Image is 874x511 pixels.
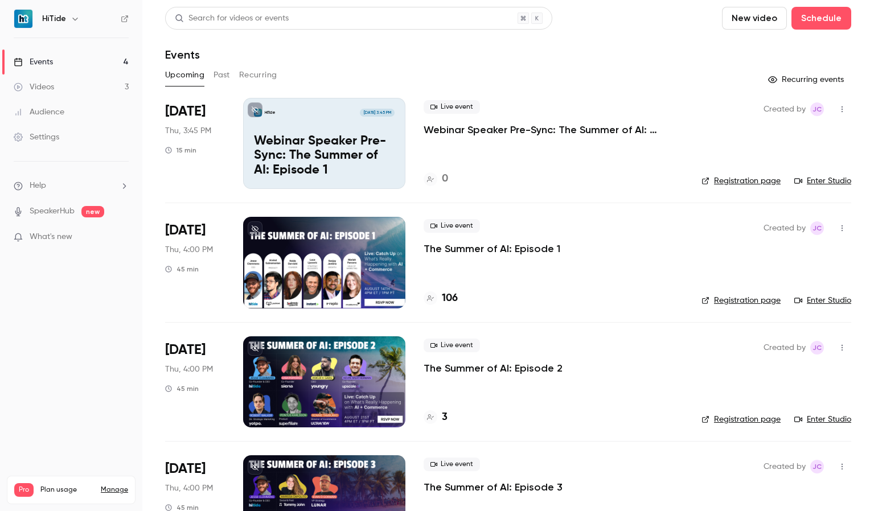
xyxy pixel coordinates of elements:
span: JC [813,341,822,355]
button: Upcoming [165,66,204,84]
span: Live event [424,339,480,352]
a: Enter Studio [794,414,851,425]
span: [DATE] [165,341,206,359]
a: 3 [424,410,448,425]
div: Settings [14,131,59,143]
button: Schedule [791,7,851,30]
h4: 0 [442,171,448,187]
p: HiTide [265,110,276,116]
div: Events [14,56,53,68]
button: New video [722,7,787,30]
span: Jesse Clemmens [810,102,824,116]
span: Help [30,180,46,192]
a: Registration page [701,175,781,187]
a: Enter Studio [794,295,851,306]
span: Live event [424,458,480,471]
img: HiTide [14,10,32,28]
div: Aug 14 Thu, 3:45 PM (America/New York) [165,98,225,189]
span: JC [813,460,822,473]
span: Created by [764,221,806,235]
a: 0 [424,171,448,187]
h1: Events [165,48,200,61]
span: JC [813,102,822,116]
span: Thu, 3:45 PM [165,125,211,137]
a: The Summer of AI: Episode 2 [424,361,563,375]
span: Created by [764,102,806,116]
span: Plan usage [40,485,94,494]
span: Jesse Clemmens [810,221,824,235]
span: Thu, 4:00 PM [165,483,213,494]
span: JC [813,221,822,235]
div: Search for videos or events [175,13,289,24]
span: Thu, 4:00 PM [165,244,213,255]
a: Registration page [701,295,781,306]
a: Webinar Speaker Pre-Sync: The Summer of AI: Episode 1 [424,123,683,137]
span: Created by [764,341,806,355]
span: new [81,206,104,217]
a: SpeakerHub [30,205,75,217]
span: Live event [424,100,480,114]
div: 15 min [165,146,196,155]
span: Pro [14,483,34,497]
a: Enter Studio [794,175,851,187]
div: 45 min [165,265,199,274]
a: Manage [101,485,128,494]
div: Videos [14,81,54,93]
button: Past [214,66,230,84]
span: [DATE] 3:45 PM [360,109,394,117]
div: 45 min [165,384,199,393]
h6: HiTide [42,13,66,24]
a: 106 [424,291,458,306]
span: Live event [424,219,480,233]
span: Thu, 4:00 PM [165,364,213,375]
div: Aug 21 Thu, 4:00 PM (America/New York) [165,336,225,427]
span: What's new [30,231,72,243]
button: Recurring events [763,71,851,89]
h4: 3 [442,410,448,425]
a: The Summer of AI: Episode 3 [424,480,563,494]
a: Webinar Speaker Pre-Sync: The Summer of AI: Episode 1HiTide[DATE] 3:45 PMWebinar Speaker Pre-Sync... [243,98,405,189]
span: [DATE] [165,102,206,121]
a: Registration page [701,414,781,425]
div: Audience [14,106,64,118]
span: Jesse Clemmens [810,460,824,473]
h4: 106 [442,291,458,306]
span: Created by [764,460,806,473]
span: Jesse Clemmens [810,341,824,355]
span: [DATE] [165,460,206,478]
button: Recurring [239,66,277,84]
li: help-dropdown-opener [14,180,129,192]
a: The Summer of AI: Episode 1 [424,242,560,255]
div: Aug 14 Thu, 4:00 PM (America/New York) [165,217,225,308]
span: [DATE] [165,221,206,240]
p: Webinar Speaker Pre-Sync: The Summer of AI: Episode 1 [254,134,395,178]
